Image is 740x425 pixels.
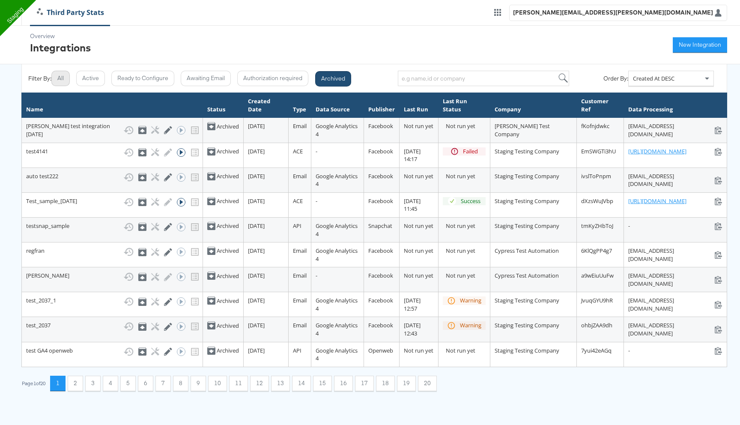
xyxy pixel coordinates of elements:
[368,247,393,254] span: Facebook
[293,347,301,354] span: API
[173,376,188,391] button: 8
[316,197,317,205] span: -
[404,347,433,354] span: Not run yet
[628,197,686,205] a: [URL][DOMAIN_NAME]
[26,272,198,282] div: [PERSON_NAME]
[577,93,624,118] th: Customer Ref
[418,376,437,391] button: 20
[293,247,307,254] span: Email
[446,122,486,130] div: Not run yet
[181,71,231,86] button: Awaiting Email
[495,147,559,155] span: Staging Testing Company
[495,347,559,354] span: Staging Testing Company
[368,222,392,230] span: Snapchat
[293,122,307,130] span: Email
[26,197,198,207] div: Test_sample_[DATE]
[446,247,486,255] div: Not run yet
[208,376,227,391] button: 10
[400,93,439,118] th: Last Run
[248,321,265,329] span: [DATE]
[633,75,674,82] span: Created At DESC
[26,321,198,332] div: test_2037
[292,376,311,391] button: 14
[404,272,433,279] span: Not run yet
[293,272,307,279] span: Email
[581,272,614,279] span: a9wEiuUuFw
[217,297,239,305] div: Archived
[581,247,612,254] span: 6KlQgPP4g7
[376,376,395,391] button: 18
[316,122,358,138] span: Google Analytics 4
[217,123,239,131] div: Archived
[26,347,198,357] div: test GA4 openweb
[628,122,722,138] div: [EMAIL_ADDRESS][DOMAIN_NAME]
[368,296,393,304] span: Facebook
[26,296,198,307] div: test_2037_1
[398,71,569,86] input: e.g name,id or company
[446,222,486,230] div: Not run yet
[313,376,332,391] button: 15
[111,71,174,86] button: Ready to Configure
[248,172,265,180] span: [DATE]
[628,272,722,287] div: [EMAIL_ADDRESS][DOMAIN_NAME]
[293,222,301,230] span: API
[397,376,416,391] button: 19
[404,222,433,230] span: Not run yet
[628,222,722,230] div: -
[217,272,239,280] div: Archived
[293,321,307,329] span: Email
[368,172,393,180] span: Facebook
[628,347,722,355] div: -
[217,147,239,156] div: Archived
[368,122,393,130] span: Facebook
[490,93,577,118] th: Company
[368,147,393,155] span: Facebook
[217,197,239,205] div: Archived
[316,222,358,238] span: Google Analytics 4
[368,321,393,329] span: Facebook
[248,122,265,130] span: [DATE]
[404,247,433,254] span: Not run yet
[50,376,66,391] button: 1
[628,321,722,337] div: [EMAIL_ADDRESS][DOMAIN_NAME]
[460,321,481,329] div: Warning
[624,93,727,118] th: Data Processing
[316,172,358,188] span: Google Analytics 4
[248,147,265,155] span: [DATE]
[495,247,559,254] span: Cypress Test Automation
[293,147,303,155] span: ACE
[21,380,46,386] div: Page 1 of 20
[603,75,628,83] div: Order By:
[248,272,265,279] span: [DATE]
[581,147,616,155] span: EmSWGTi3hU
[334,376,353,391] button: 16
[68,376,83,391] button: 2
[513,9,713,17] div: [PERSON_NAME][EMAIL_ADDRESS][PERSON_NAME][DOMAIN_NAME]
[316,272,317,279] span: -
[404,147,421,163] span: [DATE] 14:17
[368,272,393,279] span: Facebook
[288,93,311,118] th: Type
[26,172,198,183] div: auto test222
[461,197,480,205] div: Success
[404,296,421,312] span: [DATE] 12:57
[404,197,421,213] span: [DATE] 11:45
[217,172,239,180] div: Archived
[203,93,243,118] th: Status
[248,197,265,205] span: [DATE]
[315,71,351,87] button: Archived
[404,321,421,337] span: [DATE] 12:43
[581,347,612,354] span: 7yui42eAGq
[30,8,110,18] a: Third Party Stats
[271,376,290,391] button: 13
[495,172,559,180] span: Staging Testing Company
[103,376,118,391] button: 4
[248,347,265,354] span: [DATE]
[311,93,364,118] th: Data Source
[248,296,265,304] span: [DATE]
[26,122,198,138] div: [PERSON_NAME] test integration [DATE]
[217,322,239,330] div: Archived
[316,321,358,337] span: Google Analytics 4
[581,197,613,205] span: dXzsWuJVbp
[316,296,358,312] span: Google Analytics 4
